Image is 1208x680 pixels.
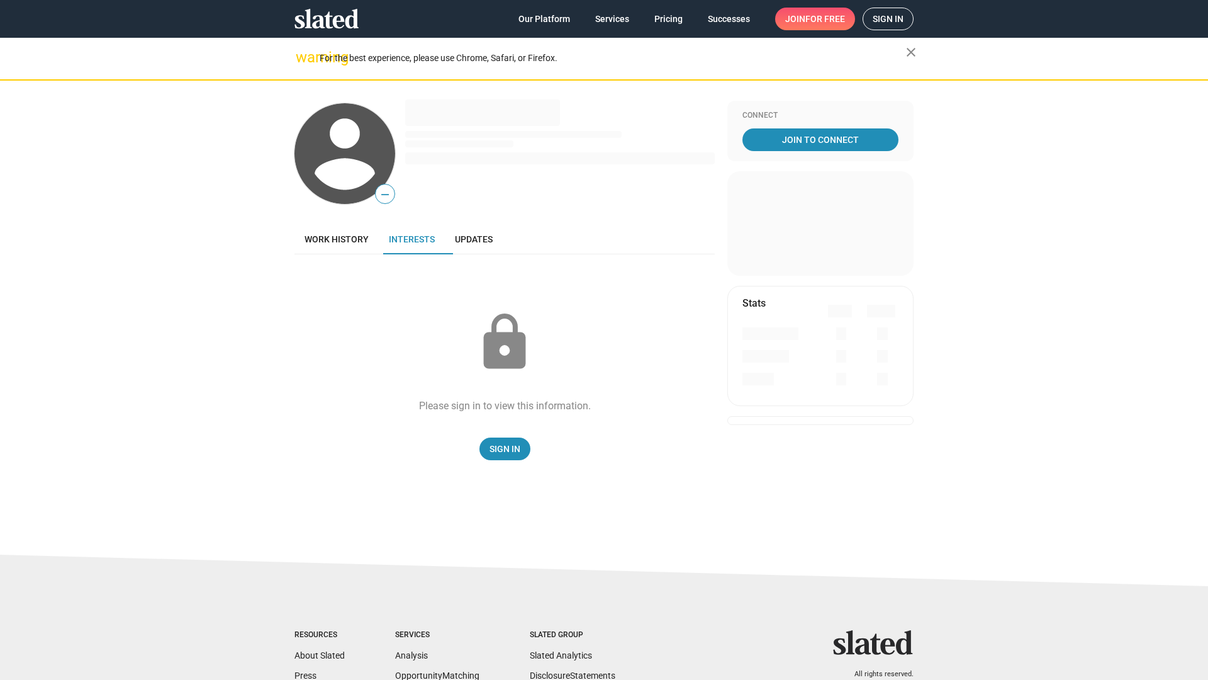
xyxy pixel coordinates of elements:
[395,630,479,640] div: Services
[294,224,379,254] a: Work history
[742,297,766,310] mat-card-title: Stats
[379,224,445,254] a: Interests
[530,630,615,640] div: Slated Group
[294,630,345,640] div: Resources
[508,8,580,30] a: Our Platform
[742,111,898,121] div: Connect
[294,650,345,660] a: About Slated
[395,650,428,660] a: Analysis
[785,8,845,30] span: Join
[644,8,693,30] a: Pricing
[489,438,520,460] span: Sign In
[745,128,896,151] span: Join To Connect
[698,8,760,30] a: Successes
[873,8,903,30] span: Sign in
[805,8,845,30] span: for free
[708,8,750,30] span: Successes
[473,311,536,374] mat-icon: lock
[445,224,503,254] a: Updates
[419,399,591,412] div: Please sign in to view this information.
[585,8,639,30] a: Services
[530,650,592,660] a: Slated Analytics
[903,45,919,60] mat-icon: close
[455,234,493,244] span: Updates
[775,8,855,30] a: Joinfor free
[479,438,530,460] a: Sign In
[389,234,435,244] span: Interests
[654,8,683,30] span: Pricing
[320,50,906,67] div: For the best experience, please use Chrome, Safari, or Firefox.
[376,186,394,203] span: —
[595,8,629,30] span: Services
[305,234,369,244] span: Work history
[863,8,914,30] a: Sign in
[742,128,898,151] a: Join To Connect
[296,50,311,65] mat-icon: warning
[518,8,570,30] span: Our Platform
